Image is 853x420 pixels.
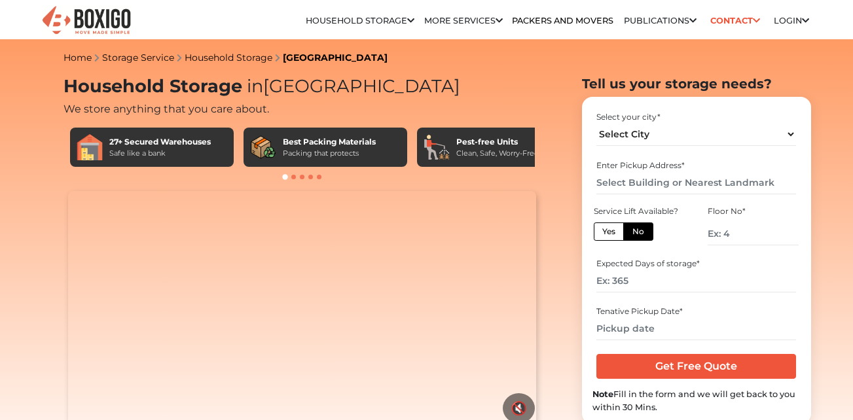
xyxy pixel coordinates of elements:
[283,148,376,159] div: Packing that protects
[250,134,276,160] img: Best Packing Materials
[706,10,764,31] a: Contact
[774,16,809,26] a: Login
[424,16,503,26] a: More services
[456,148,539,159] div: Clean, Safe, Worry-Free
[596,270,796,292] input: Ex: 365
[596,354,796,379] input: Get Free Quote
[594,205,684,217] div: Service Lift Available?
[185,52,272,63] a: Household Storage
[708,205,798,217] div: Floor No
[242,75,460,97] span: [GEOGRAPHIC_DATA]
[306,16,414,26] a: Household Storage
[596,171,796,194] input: Select Building or Nearest Landmark
[623,222,653,241] label: No
[283,52,388,63] a: [GEOGRAPHIC_DATA]
[283,136,376,148] div: Best Packing Materials
[596,111,796,123] div: Select your city
[596,258,796,270] div: Expected Days of storage
[77,134,103,160] img: 27+ Secured Warehouses
[102,52,174,63] a: Storage Service
[708,222,798,245] input: Ex: 4
[64,52,92,63] a: Home
[582,76,811,92] h2: Tell us your storage needs?
[247,75,263,97] span: in
[592,388,801,413] div: Fill in the form and we will get back to you within 30 Mins.
[424,134,450,160] img: Pest-free Units
[594,222,624,241] label: Yes
[596,160,796,171] div: Enter Pickup Address
[624,16,697,26] a: Publications
[512,16,613,26] a: Packers and Movers
[109,148,211,159] div: Safe like a bank
[596,317,796,340] input: Pickup date
[109,136,211,148] div: 27+ Secured Warehouses
[456,136,539,148] div: Pest-free Units
[64,103,269,115] span: We store anything that you care about.
[64,76,541,97] h1: Household Storage
[596,306,796,317] div: Tenative Pickup Date
[592,389,613,399] b: Note
[41,5,132,37] img: Boxigo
